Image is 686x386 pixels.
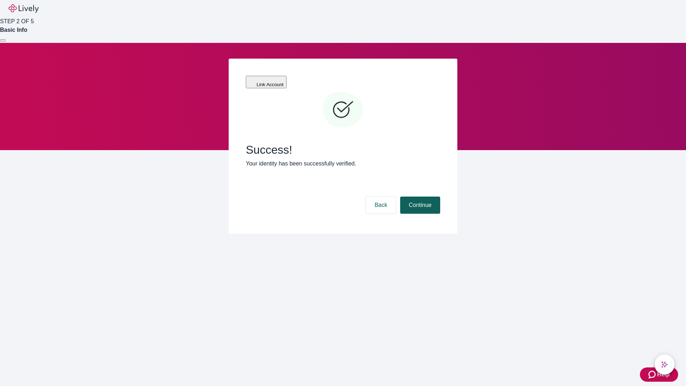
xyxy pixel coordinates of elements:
[9,4,39,13] img: Lively
[246,143,440,157] span: Success!
[661,361,668,368] svg: Lively AI Assistant
[366,197,396,214] button: Back
[657,370,670,379] span: Help
[322,89,364,132] svg: Checkmark icon
[648,370,657,379] svg: Zendesk support icon
[400,197,440,214] button: Continue
[640,367,678,382] button: Zendesk support iconHelp
[246,76,287,88] button: Link Account
[246,159,440,168] p: Your identity has been successfully verified.
[655,355,675,375] button: chat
